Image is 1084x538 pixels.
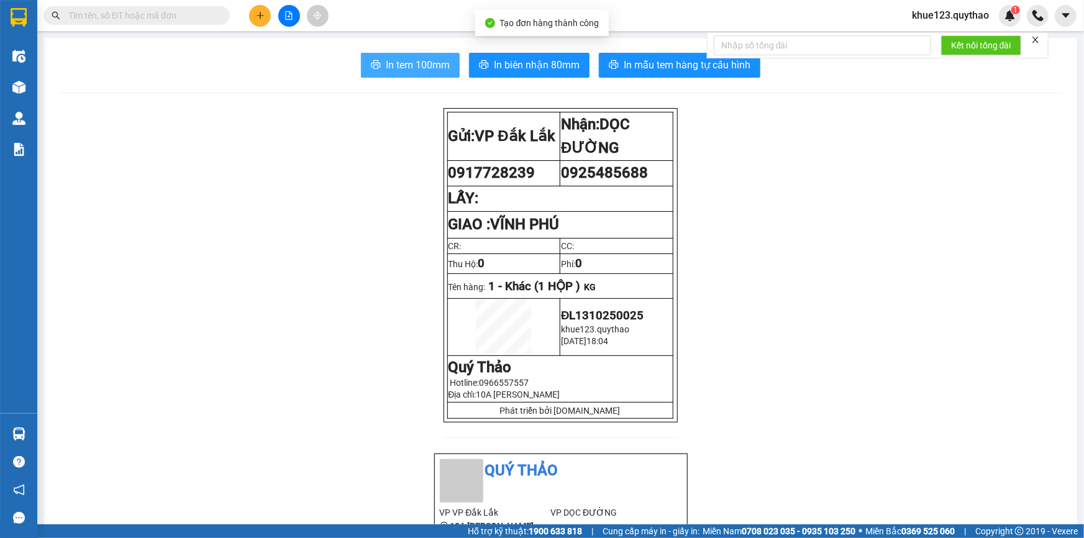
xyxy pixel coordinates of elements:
[285,11,293,20] span: file-add
[468,524,582,538] span: Hỗ trợ kỹ thuật:
[449,216,560,233] strong: GIAO :
[560,238,673,253] td: CC:
[386,57,450,73] span: In tem 100mm
[550,506,662,519] li: VP DỌC ĐƯỜNG
[561,164,648,181] span: 0925485688
[440,522,449,531] span: environment
[603,524,699,538] span: Cung cấp máy in - giấy in:
[742,526,855,536] strong: 0708 023 035 - 0935 103 250
[586,336,608,346] span: 18:04
[902,7,999,23] span: khue123.quythao
[561,309,644,322] span: ĐL1310250025
[591,524,593,538] span: |
[447,238,560,253] td: CR:
[307,5,329,27] button: aim
[560,253,673,273] td: Phí:
[585,282,596,292] span: KG
[13,512,25,524] span: message
[479,60,489,71] span: printer
[249,5,271,27] button: plus
[561,324,629,334] span: khue123.quythao
[475,127,555,145] span: VP Đắk Lắk
[440,506,551,519] li: VP VP Đắk Lắk
[1031,35,1040,44] span: close
[1015,527,1024,536] span: copyright
[449,127,555,145] strong: Gửi:
[449,358,512,376] strong: Quý Thảo
[13,484,25,496] span: notification
[12,112,25,125] img: warehouse-icon
[449,164,535,181] span: 0917728239
[450,378,529,388] span: Hotline:
[859,529,862,534] span: ⚪️
[1011,6,1020,14] sup: 1
[449,189,479,207] strong: LẤY:
[485,18,495,28] span: check-circle
[12,143,25,156] img: solution-icon
[1032,10,1044,21] img: phone-icon
[12,50,25,63] img: warehouse-icon
[371,60,381,71] span: printer
[575,257,582,270] span: 0
[1013,6,1018,14] span: 1
[449,390,560,399] span: Địa chỉ:
[11,8,27,27] img: logo-vxr
[440,459,682,483] li: Quý Thảo
[12,81,25,94] img: warehouse-icon
[901,526,955,536] strong: 0369 525 060
[256,11,265,20] span: plus
[561,116,630,157] strong: Nhận:
[489,280,581,293] span: 1 - Khác (1 HỘP )
[865,524,955,538] span: Miền Bắc
[447,403,673,419] td: Phát triển bởi [DOMAIN_NAME]
[449,280,672,293] p: Tên hàng:
[1060,10,1072,21] span: caret-down
[1004,10,1016,21] img: icon-new-feature
[624,57,750,73] span: In mẫu tem hàng tự cấu hình
[964,524,966,538] span: |
[313,11,322,20] span: aim
[469,53,590,78] button: printerIn biên nhận 80mm
[561,336,586,346] span: [DATE]
[476,390,560,399] span: 10A [PERSON_NAME]
[491,216,560,233] span: VĨNH PHÚ
[951,39,1011,52] span: Kết nối tổng đài
[478,257,485,270] span: 0
[599,53,760,78] button: printerIn mẫu tem hàng tự cấu hình
[1055,5,1077,27] button: caret-down
[561,116,630,157] span: DỌC ĐƯỜNG
[480,378,529,388] span: 0966557557
[361,53,460,78] button: printerIn tem 100mm
[941,35,1021,55] button: Kết nối tổng đài
[68,9,215,22] input: Tìm tên, số ĐT hoặc mã đơn
[609,60,619,71] span: printer
[447,253,560,273] td: Thu Hộ:
[13,456,25,468] span: question-circle
[494,57,580,73] span: In biên nhận 80mm
[714,35,931,55] input: Nhập số tổng đài
[12,427,25,440] img: warehouse-icon
[703,524,855,538] span: Miền Nam
[52,11,60,20] span: search
[278,5,300,27] button: file-add
[500,18,599,28] span: Tạo đơn hàng thành công
[529,526,582,536] strong: 1900 633 818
